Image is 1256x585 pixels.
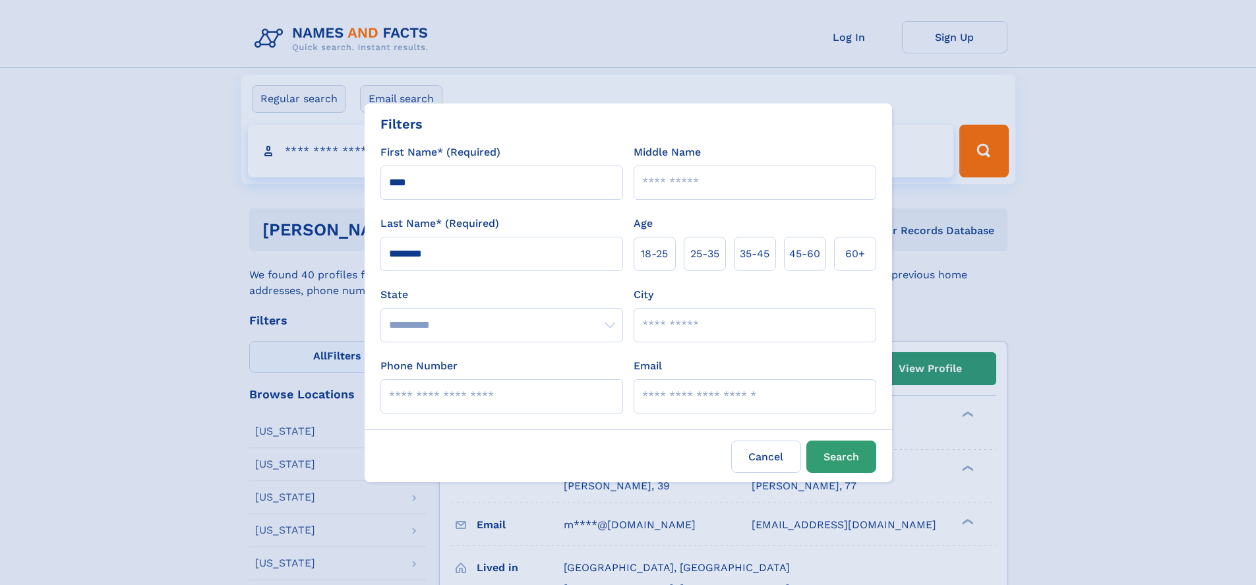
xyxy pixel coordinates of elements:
[380,144,500,160] label: First Name* (Required)
[634,144,701,160] label: Middle Name
[380,216,499,231] label: Last Name* (Required)
[380,358,458,374] label: Phone Number
[634,358,662,374] label: Email
[731,441,801,473] label: Cancel
[789,246,820,262] span: 45‑60
[634,287,653,303] label: City
[806,441,876,473] button: Search
[380,287,623,303] label: State
[634,216,653,231] label: Age
[380,114,423,134] div: Filters
[740,246,769,262] span: 35‑45
[641,246,668,262] span: 18‑25
[690,246,719,262] span: 25‑35
[845,246,865,262] span: 60+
